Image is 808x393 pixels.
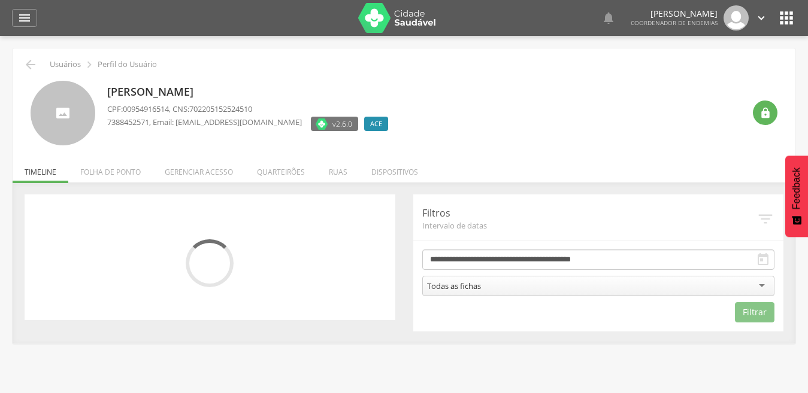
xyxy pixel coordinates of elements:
[777,8,796,28] i: 
[68,155,153,183] li: Folha de ponto
[359,155,430,183] li: Dispositivos
[631,19,718,27] span: Coordenador de Endemias
[601,11,616,25] i: 
[422,220,757,231] span: Intervalo de datas
[107,103,394,115] p: CPF: , CNS:
[759,107,771,119] i: 
[755,5,768,31] a: 
[23,57,38,72] i: Voltar
[50,60,81,69] p: Usuários
[755,11,768,25] i: 
[785,156,808,237] button: Feedback - Mostrar pesquisa
[107,117,302,128] p: , Email: [EMAIL_ADDRESS][DOMAIN_NAME]
[107,84,394,100] p: [PERSON_NAME]
[756,252,770,267] i: 
[317,155,359,183] li: Ruas
[370,119,382,129] span: ACE
[422,206,757,220] p: Filtros
[153,155,245,183] li: Gerenciar acesso
[245,155,317,183] li: Quarteirões
[12,9,37,27] a: 
[332,118,352,130] span: v2.6.0
[123,103,169,114] span: 00954916514
[791,167,802,209] span: Feedback
[756,210,774,228] i: 
[601,5,616,31] a: 
[311,117,358,131] label: Versão do aplicativo
[98,60,157,69] p: Perfil do Usuário
[17,11,32,25] i: 
[107,117,149,127] span: 7388452571
[83,58,96,71] i: 
[427,281,481,291] div: Todas as fichas
[189,103,252,114] span: 702205152524510
[753,100,777,125] div: Resetar senha
[735,302,774,322] button: Filtrar
[631,10,718,18] p: [PERSON_NAME]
